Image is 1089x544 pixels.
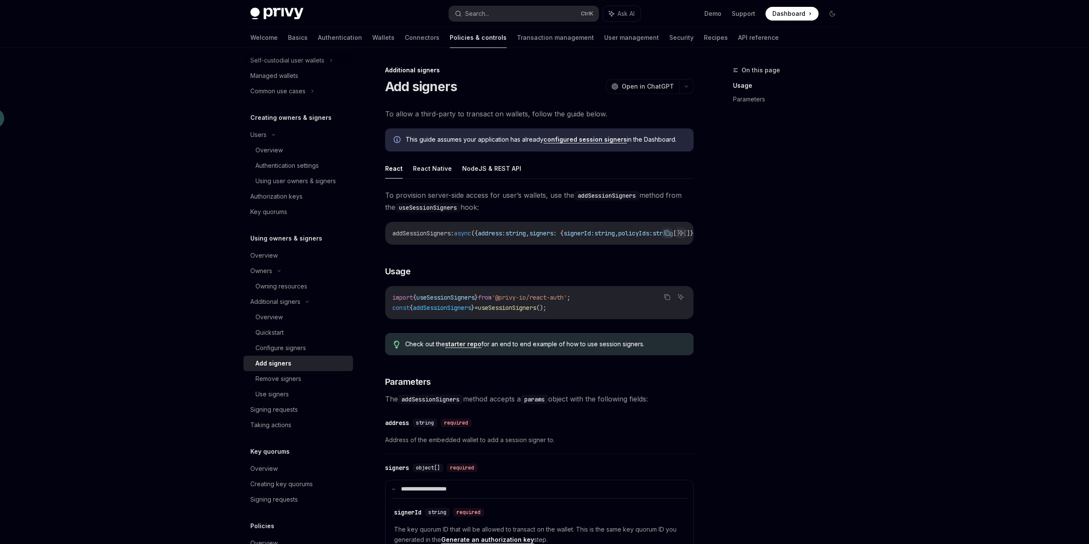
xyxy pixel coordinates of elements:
div: Signing requests [250,404,298,415]
div: Search... [465,9,489,19]
span: } [471,304,475,312]
div: Owners [250,266,272,276]
a: Overview [243,309,353,325]
span: Dashboard [772,9,805,18]
span: ({ [471,229,478,237]
div: required [441,419,472,427]
span: : [649,229,653,237]
span: Parameters [385,376,431,388]
button: Toggle dark mode [825,7,839,21]
a: User management [604,27,659,48]
div: Add signers [255,358,291,369]
a: Configure signers [243,340,353,356]
div: Overview [255,312,283,322]
div: Creating key quorums [250,479,313,489]
a: Signing requests [243,402,353,417]
a: Managed wallets [243,68,353,83]
button: Ask AI [675,227,686,238]
div: address [385,419,409,427]
div: Configure signers [255,343,306,353]
div: Managed wallets [250,71,298,81]
a: Recipes [704,27,728,48]
a: Quickstart [243,325,353,340]
div: Authentication settings [255,161,319,171]
span: async [454,229,471,237]
button: Open in ChatGPT [606,79,679,94]
span: To allow a third-party to transact on wallets, follow the guide below. [385,108,694,120]
div: signers [385,464,409,472]
div: Use signers [255,389,289,399]
span: { [409,304,413,312]
span: '@privy-io/react-auth' [492,294,567,301]
button: Ask AI [603,6,641,21]
span: const [392,304,409,312]
span: On this page [742,65,780,75]
a: Welcome [250,27,278,48]
div: signerId [394,508,421,517]
span: , [526,229,529,237]
a: starter repo [445,340,481,348]
span: addSessionSigners [392,229,451,237]
a: Using user owners & signers [243,173,353,189]
span: : [591,229,594,237]
code: addSessionSigners [574,191,639,200]
div: Overview [250,464,278,474]
span: string [653,229,673,237]
a: Authorization keys [243,189,353,204]
span: Ctrl K [581,10,593,17]
span: Usage [385,265,411,277]
a: Overview [243,461,353,476]
a: Basics [288,27,308,48]
code: params [521,395,548,404]
button: React Native [413,158,452,178]
span: : [451,229,454,237]
a: Support [732,9,755,18]
span: addSessionSigners [413,304,471,312]
span: from [478,294,492,301]
span: } [475,294,478,301]
span: useSessionSigners [416,294,475,301]
h5: Policies [250,521,274,531]
span: object[] [416,464,440,471]
span: string [428,509,446,516]
span: To provision server-side access for user’s wallets, use the method from the hook: [385,189,694,213]
a: Transaction management [517,27,594,48]
a: Policies & controls [450,27,507,48]
span: The method accepts a object with the following fields: [385,393,694,405]
a: Parameters [733,92,846,106]
span: string [505,229,526,237]
a: Signing requests [243,492,353,507]
span: string [594,229,615,237]
div: required [447,464,478,472]
span: This guide assumes your application has already in the Dashboard. [406,135,685,144]
span: (); [536,304,546,312]
a: Add signers [243,356,353,371]
div: required [453,508,484,517]
div: Overview [250,250,278,261]
span: ; [567,294,570,301]
a: Overview [243,248,353,263]
a: Security [669,27,694,48]
svg: Tip [394,341,400,348]
button: Search...CtrlK [449,6,599,21]
span: []}[]}) [673,229,697,237]
span: : { [553,229,564,237]
div: Signing requests [250,494,298,505]
div: Common use cases [250,86,306,96]
code: useSessionSigners [395,203,460,212]
div: Additional signers [385,66,694,74]
span: signers [529,229,553,237]
span: policyIds [618,229,649,237]
div: Additional signers [250,297,300,307]
a: Generate an authorization key [441,536,534,544]
h5: Key quorums [250,446,290,457]
span: Open in ChatGPT [622,82,674,91]
span: signerId [564,229,591,237]
a: Usage [733,79,846,92]
span: = [475,304,478,312]
svg: Info [394,136,402,145]
a: Key quorums [243,204,353,220]
a: Dashboard [766,7,819,21]
div: Key quorums [250,207,287,217]
div: Users [250,130,267,140]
